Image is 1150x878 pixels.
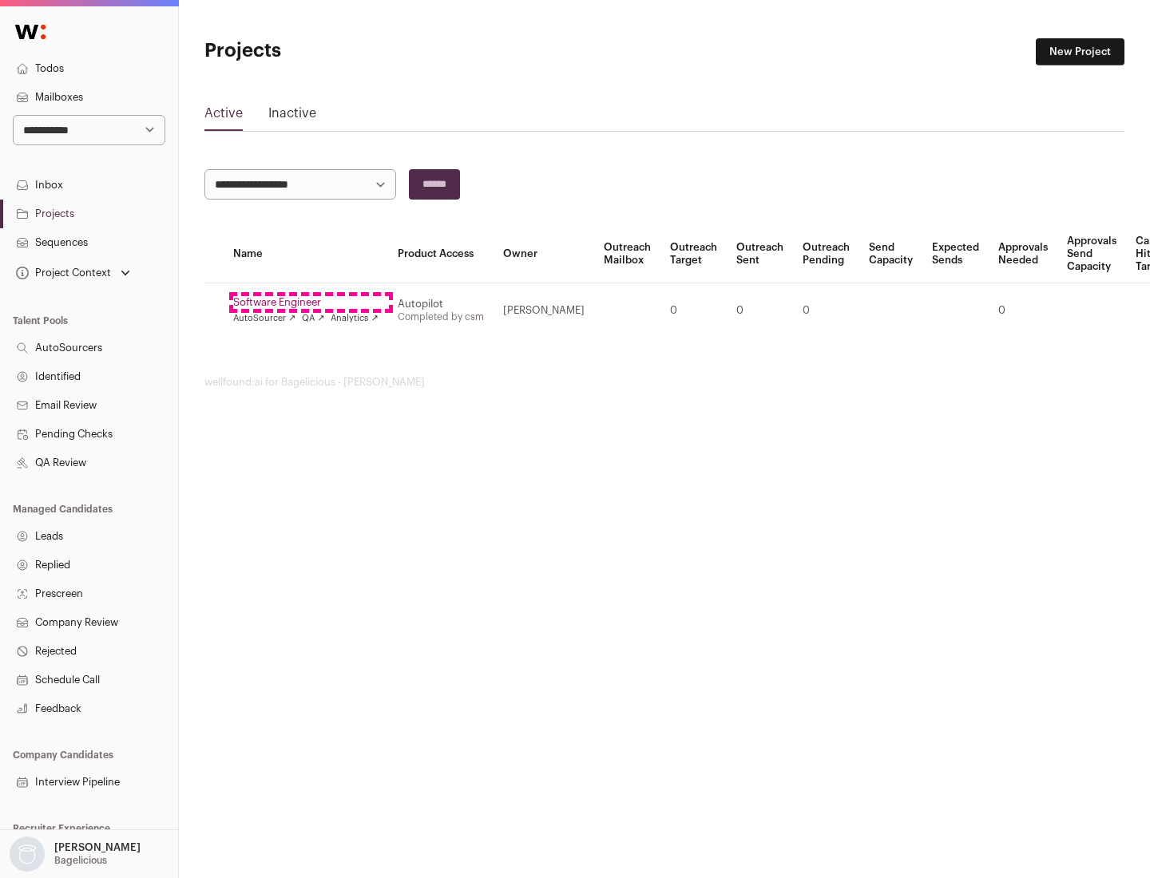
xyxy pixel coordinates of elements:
[859,225,922,283] th: Send Capacity
[388,225,494,283] th: Product Access
[660,283,727,338] td: 0
[727,225,793,283] th: Outreach Sent
[331,312,378,325] a: Analytics ↗
[54,854,107,867] p: Bagelicious
[660,225,727,283] th: Outreach Target
[233,312,295,325] a: AutoSourcer ↗
[10,836,45,872] img: nopic.png
[989,283,1057,338] td: 0
[204,376,1124,389] footer: wellfound:ai for Bagelicious - [PERSON_NAME]
[13,262,133,284] button: Open dropdown
[54,841,141,854] p: [PERSON_NAME]
[302,312,324,325] a: QA ↗
[1057,225,1126,283] th: Approvals Send Capacity
[494,225,594,283] th: Owner
[594,225,660,283] th: Outreach Mailbox
[989,225,1057,283] th: Approvals Needed
[6,836,144,872] button: Open dropdown
[398,298,484,310] div: Autopilot
[494,283,594,338] td: [PERSON_NAME]
[268,104,316,129] a: Inactive
[793,225,859,283] th: Outreach Pending
[224,225,388,283] th: Name
[793,283,859,338] td: 0
[204,104,243,129] a: Active
[398,312,484,322] a: Completed by csm
[6,16,54,48] img: Wellfound
[922,225,989,283] th: Expected Sends
[233,296,379,309] a: Software Engineer
[204,38,511,64] h1: Projects
[1036,38,1124,65] a: New Project
[727,283,793,338] td: 0
[13,267,111,279] div: Project Context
